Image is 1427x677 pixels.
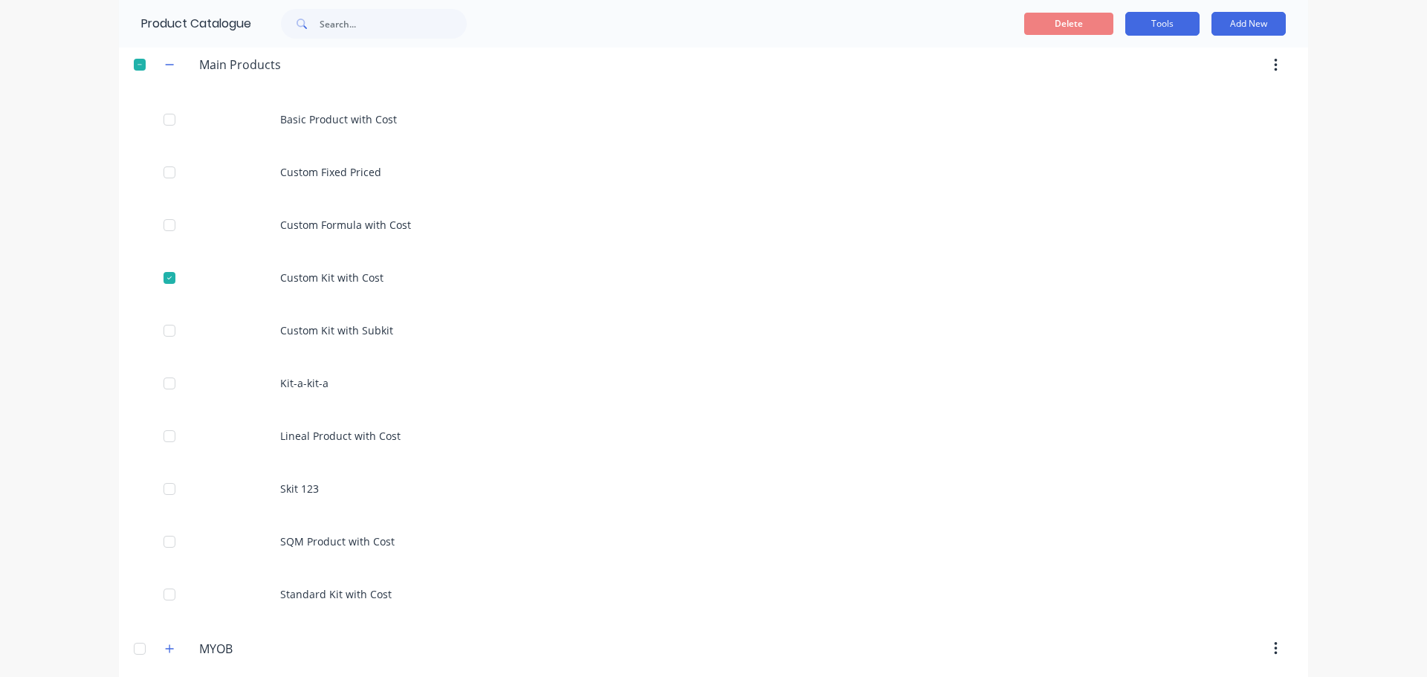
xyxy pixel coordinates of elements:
input: Search... [320,9,467,39]
input: Enter category name [199,640,375,658]
div: Custom Fixed Priced [119,146,1308,198]
div: Custom Kit with Cost [119,251,1308,304]
input: Enter category name [199,56,375,74]
div: Standard Kit with Cost [119,568,1308,621]
div: Skit 123 [119,462,1308,515]
div: Lineal Product with Cost [119,409,1308,462]
div: Basic Product with Cost [119,93,1308,146]
div: Kit-a-kit-a [119,357,1308,409]
div: SQM Product with Cost [119,515,1308,568]
button: Delete [1024,13,1113,35]
button: Tools [1125,12,1200,36]
button: Add New [1211,12,1286,36]
div: Custom Formula with Cost [119,198,1308,251]
div: Custom Kit with Subkit [119,304,1308,357]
